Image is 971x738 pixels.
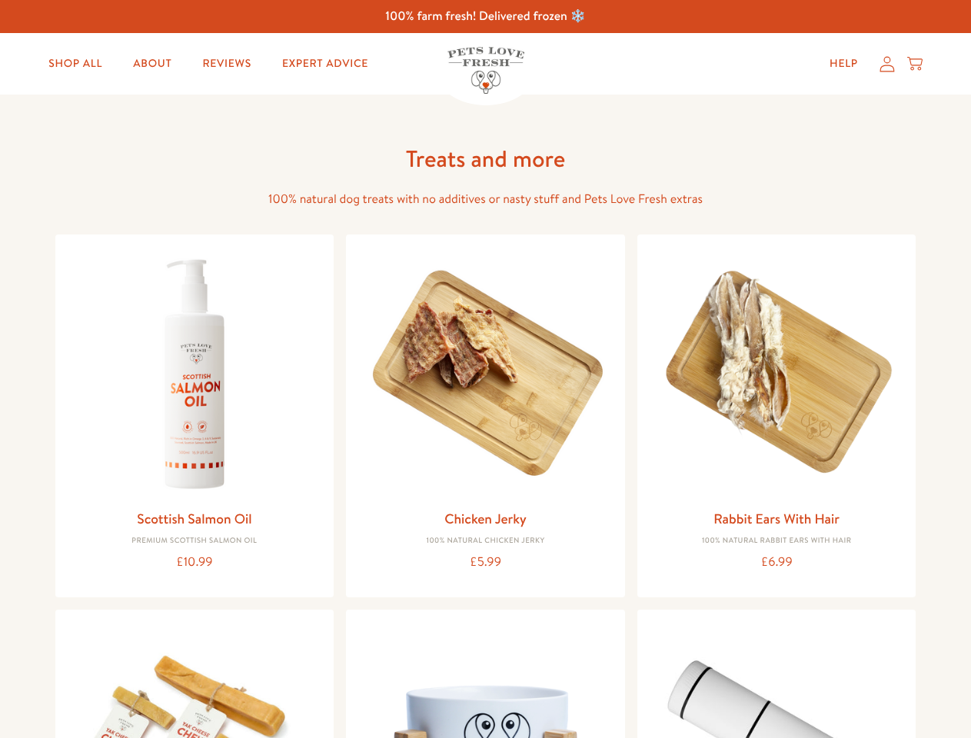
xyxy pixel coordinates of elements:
img: Pets Love Fresh [447,47,524,94]
span: 100% natural dog treats with no additives or nasty stuff and Pets Love Fresh extras [268,191,703,208]
div: 100% Natural Rabbit Ears with hair [650,537,904,546]
a: Help [817,48,870,79]
div: £6.99 [650,552,904,573]
a: Expert Advice [270,48,381,79]
div: Premium Scottish Salmon Oil [68,537,322,546]
a: Chicken Jerky [444,509,527,528]
a: Rabbit Ears With Hair [713,509,840,528]
img: Rabbit Ears With Hair [650,247,904,501]
a: About [121,48,184,79]
a: Reviews [190,48,263,79]
img: Chicken Jerky [358,247,613,501]
img: Scottish Salmon Oil [68,247,322,501]
h1: Treats and more [240,144,732,174]
div: £10.99 [68,552,322,573]
div: 100% Natural Chicken Jerky [358,537,613,546]
div: £5.99 [358,552,613,573]
a: Scottish Salmon Oil [137,509,251,528]
a: Shop All [36,48,115,79]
